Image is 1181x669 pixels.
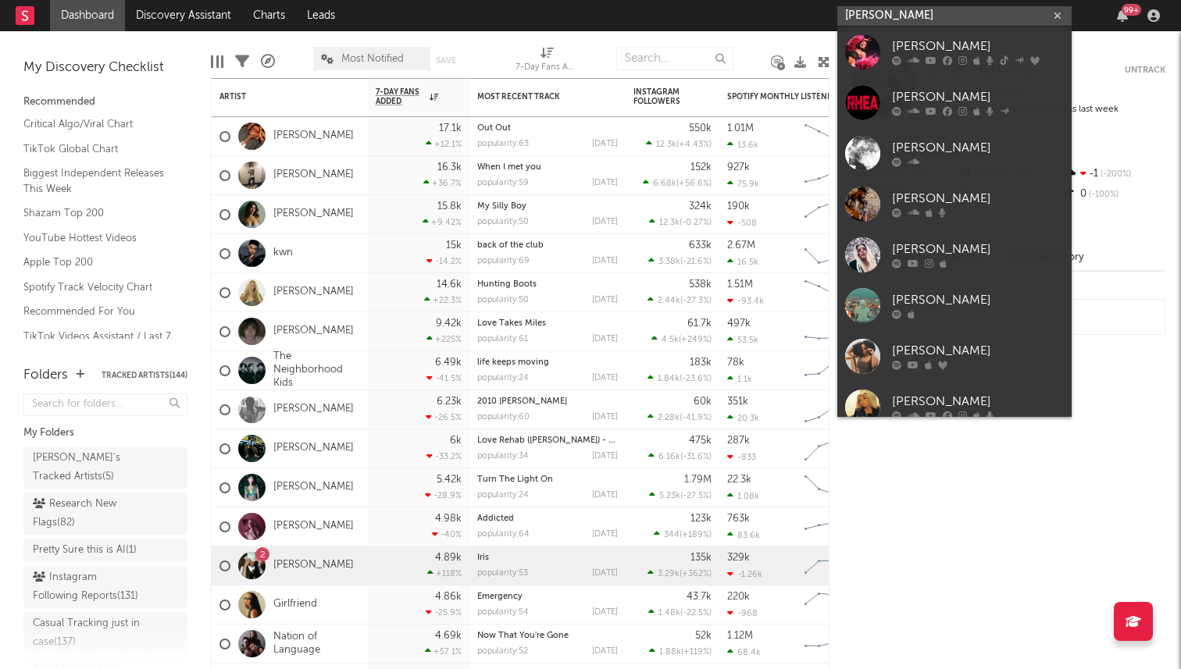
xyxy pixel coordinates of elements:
[273,208,354,221] a: [PERSON_NAME]
[727,475,751,485] div: 22.3k
[727,514,750,524] div: 763k
[683,609,709,617] span: -22.5 %
[727,257,758,267] div: 16.5k
[477,257,530,265] div: popularity: 69
[477,592,618,601] div: Emergency
[23,424,187,443] div: My Folders
[797,234,868,273] svg: Chart title
[424,295,462,305] div: +22.3 %
[683,297,709,305] span: -27.3 %
[695,631,712,641] div: 52k
[643,178,712,188] div: ( )
[658,258,680,266] span: 3.38k
[837,6,1072,26] input: Search for artists
[23,141,172,158] a: TikTok Global Chart
[341,54,404,64] span: Most Notified
[727,647,761,657] div: 68.4k
[273,520,354,533] a: [PERSON_NAME]
[649,490,712,500] div: ( )
[592,530,618,539] div: [DATE]
[797,507,868,546] svg: Chart title
[662,336,679,344] span: 4.5k
[23,230,172,247] a: YouTube Hottest Videos
[648,256,712,266] div: ( )
[687,318,712,329] div: 61.7k
[892,88,1064,107] div: [PERSON_NAME]
[658,375,680,383] span: 1.84k
[837,331,1072,382] a: [PERSON_NAME]
[477,140,529,148] div: popularity: 63
[477,335,528,343] div: popularity: 61
[892,240,1064,259] div: [PERSON_NAME]
[477,280,537,289] a: Hunting Boots
[727,162,750,173] div: 927k
[477,374,529,383] div: popularity: 24
[658,453,680,461] span: 6.16k
[797,625,868,664] svg: Chart title
[648,607,712,617] div: ( )
[450,436,462,446] div: 6k
[727,608,758,618] div: -968
[273,247,293,260] a: kwn
[1125,62,1165,78] button: Untrack
[1086,190,1119,199] span: -100 %
[727,530,760,540] div: 83.6k
[432,529,462,539] div: -40 %
[23,447,187,489] a: [PERSON_NAME]'s Tracked Artists(5)
[727,240,755,251] div: 2.67M
[797,351,868,390] svg: Chart title
[689,240,712,251] div: 633k
[690,553,712,563] div: 135k
[592,335,618,343] div: [DATE]
[437,162,462,173] div: 16.3k
[658,609,680,617] span: 1.48k
[477,475,553,484] a: Turn The Light On
[477,553,489,562] a: Iris
[727,201,750,212] div: 190k
[477,553,618,562] div: Iris
[797,429,868,468] svg: Chart title
[426,256,462,266] div: -14.2 %
[477,475,618,484] div: Turn The Light On
[425,490,462,500] div: -28.9 %
[837,382,1072,432] a: [PERSON_NAME]
[477,92,594,101] div: Most Recent Track
[892,37,1064,56] div: [PERSON_NAME]
[477,218,529,226] div: popularity: 50
[273,403,354,416] a: [PERSON_NAME]
[727,358,744,368] div: 78k
[477,530,530,539] div: popularity: 64
[477,608,529,617] div: popularity: 54
[219,92,337,101] div: Artist
[683,492,709,500] span: -27.5 %
[689,201,712,212] div: 324k
[477,319,618,328] div: Love Takes Miles
[727,553,750,563] div: 329k
[648,295,712,305] div: ( )
[23,493,187,535] a: Research New Flags(82)
[477,397,618,406] div: 2010 Justin Bieber
[727,631,753,641] div: 1.12M
[797,273,868,312] svg: Chart title
[376,87,426,106] span: 7-Day Fans Added
[477,514,618,523] div: Addicted
[273,631,360,657] a: Nation of Language
[23,59,187,77] div: My Discovery Checklist
[273,442,354,455] a: [PERSON_NAME]
[1117,9,1128,22] button: 99+
[892,342,1064,361] div: [PERSON_NAME]
[592,491,618,500] div: [DATE]
[426,412,462,422] div: -26.5 %
[435,514,462,524] div: 4.98k
[797,468,868,507] svg: Chart title
[683,648,709,657] span: +119 %
[797,195,868,234] svg: Chart title
[659,492,680,500] span: 5.23k
[477,124,618,133] div: Out Out
[435,358,462,368] div: 6.49k
[273,130,354,143] a: [PERSON_NAME]
[427,568,462,578] div: +118 %
[727,335,758,345] div: 53.5k
[477,280,618,289] div: Hunting Boots
[797,546,868,585] svg: Chart title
